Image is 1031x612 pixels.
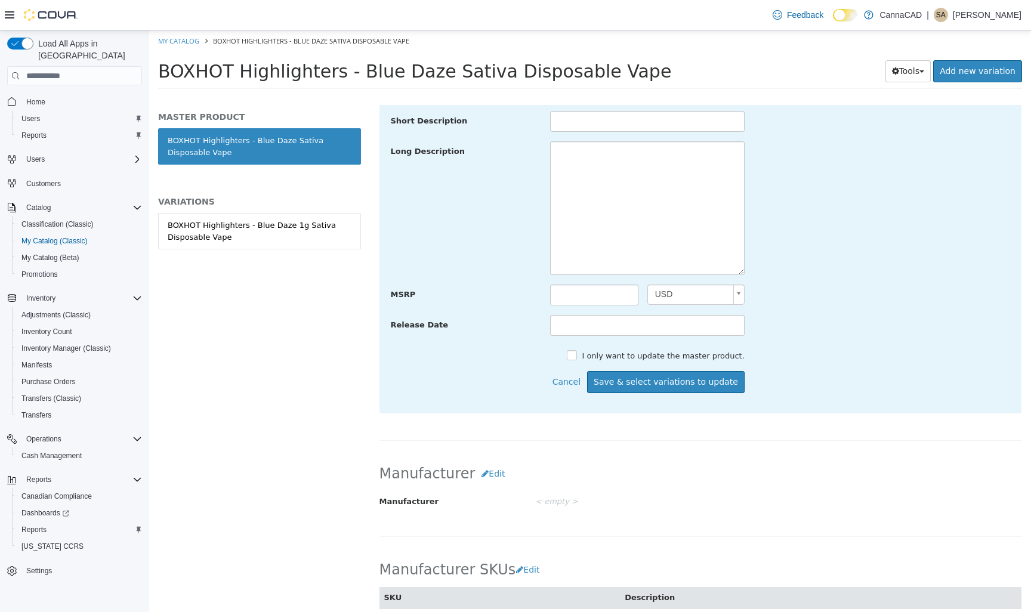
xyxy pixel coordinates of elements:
[26,97,45,107] span: Home
[403,341,438,363] button: Cancel
[9,166,212,177] h5: VARIATIONS
[12,340,147,357] button: Inventory Manager (Classic)
[230,466,289,475] span: Manufacturer
[17,449,142,463] span: Cash Management
[927,8,929,22] p: |
[18,189,202,212] div: BOXHOT Highlighters - Blue Daze 1g Sativa Disposable Vape
[21,492,92,501] span: Canadian Compliance
[12,307,147,323] button: Adjustments (Classic)
[936,8,946,22] span: SA
[17,308,142,322] span: Adjustments (Classic)
[12,249,147,266] button: My Catalog (Beta)
[2,431,147,447] button: Operations
[17,391,142,406] span: Transfers (Classic)
[953,8,1021,22] p: [PERSON_NAME]
[21,220,94,229] span: Classification (Classic)
[17,449,87,463] a: Cash Management
[21,291,142,305] span: Inventory
[26,179,61,188] span: Customers
[21,563,142,578] span: Settings
[12,373,147,390] button: Purchase Orders
[230,432,873,455] h2: Manufacturer
[21,508,69,518] span: Dashboards
[2,562,147,579] button: Settings
[17,523,142,537] span: Reports
[26,566,52,576] span: Settings
[17,391,86,406] a: Transfers (Classic)
[17,112,142,126] span: Users
[21,525,47,534] span: Reports
[17,408,142,422] span: Transfers
[9,98,212,134] a: BOXHOT Highlighters - Blue Daze Sativa Disposable Vape
[2,471,147,488] button: Reports
[235,562,253,571] span: SKU
[12,488,147,505] button: Canadian Compliance
[430,320,595,332] label: I only want to update the master product.
[934,8,948,22] div: Sam A.
[9,81,212,92] h5: MASTER PRODUCT
[21,200,142,215] span: Catalog
[21,95,50,109] a: Home
[12,538,147,555] button: [US_STATE] CCRS
[21,200,55,215] button: Catalog
[17,128,142,143] span: Reports
[12,521,147,538] button: Reports
[17,308,95,322] a: Adjustments (Classic)
[498,254,595,274] a: USD
[499,255,579,274] span: USD
[21,236,88,246] span: My Catalog (Classic)
[21,131,47,140] span: Reports
[366,528,397,551] button: Edit
[64,6,260,15] span: BOXHOT Highlighters - Blue Daze Sativa Disposable Vape
[230,528,397,551] h2: Manufacturer SKUs
[787,9,823,21] span: Feedback
[17,267,63,282] a: Promotions
[17,234,142,248] span: My Catalog (Classic)
[33,38,142,61] span: Load All Apps in [GEOGRAPHIC_DATA]
[21,177,66,191] a: Customers
[17,112,45,126] a: Users
[17,128,51,143] a: Reports
[476,562,526,571] span: Description
[242,290,300,299] span: Release Date
[21,377,76,387] span: Purchase Orders
[879,8,922,22] p: CannaCAD
[12,233,147,249] button: My Catalog (Classic)
[17,523,51,537] a: Reports
[17,234,92,248] a: My Catalog (Classic)
[17,341,116,356] a: Inventory Manager (Classic)
[12,323,147,340] button: Inventory Count
[21,253,79,262] span: My Catalog (Beta)
[26,475,51,484] span: Reports
[17,267,142,282] span: Promotions
[17,408,56,422] a: Transfers
[2,199,147,216] button: Catalog
[21,114,40,123] span: Users
[17,375,142,389] span: Purchase Orders
[21,94,142,109] span: Home
[17,341,142,356] span: Inventory Manager (Classic)
[17,358,142,372] span: Manifests
[736,30,782,52] button: Tools
[12,110,147,127] button: Users
[2,92,147,110] button: Home
[17,539,142,554] span: Washington CCRS
[17,506,142,520] span: Dashboards
[17,358,57,372] a: Manifests
[326,432,362,455] button: Edit
[21,270,58,279] span: Promotions
[21,564,57,578] a: Settings
[26,434,61,444] span: Operations
[26,203,51,212] span: Catalog
[21,410,51,420] span: Transfers
[21,310,91,320] span: Adjustments (Classic)
[242,259,267,268] span: MSRP
[17,539,88,554] a: [US_STATE] CCRS
[21,176,142,191] span: Customers
[21,472,142,487] span: Reports
[12,357,147,373] button: Manifests
[17,217,98,231] a: Classification (Classic)
[24,9,78,21] img: Cova
[17,251,142,265] span: My Catalog (Beta)
[21,451,82,460] span: Cash Management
